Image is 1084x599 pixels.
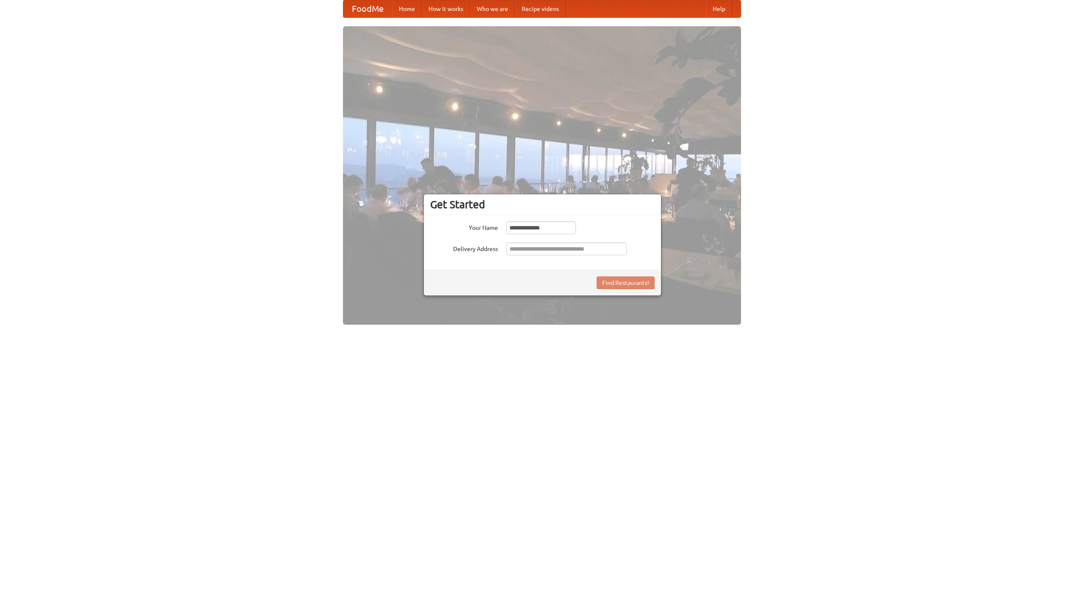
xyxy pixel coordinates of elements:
a: FoodMe [343,0,392,17]
a: Who we are [470,0,515,17]
a: Home [392,0,422,17]
h3: Get Started [430,198,655,211]
label: Your Name [430,221,498,232]
a: How it works [422,0,470,17]
a: Recipe videos [515,0,566,17]
label: Delivery Address [430,243,498,253]
a: Help [706,0,732,17]
button: Find Restaurants! [597,276,655,289]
